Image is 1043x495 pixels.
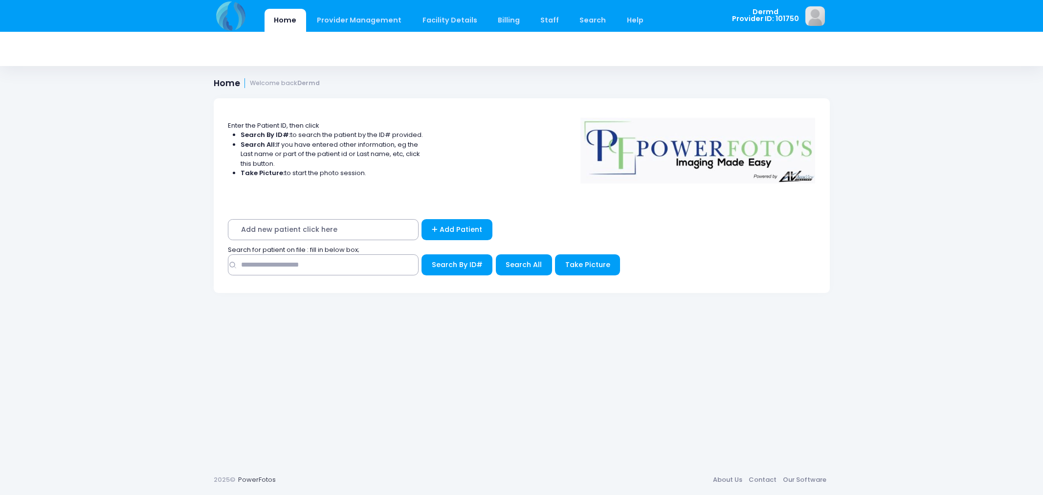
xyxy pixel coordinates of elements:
[422,254,492,275] button: Search By ID#
[780,471,830,489] a: Our Software
[432,260,483,270] span: Search By ID#
[576,111,820,183] img: Logo
[506,260,542,270] span: Search All
[241,130,423,140] li: to search the patient by the ID# provided.
[241,140,276,149] strong: Search All:
[565,260,610,270] span: Take Picture
[710,471,746,489] a: About Us
[214,475,235,484] span: 2025©
[488,9,529,32] a: Billing
[570,9,616,32] a: Search
[617,9,653,32] a: Help
[496,254,552,275] button: Search All
[241,130,290,139] strong: Search By ID#:
[214,78,320,89] h1: Home
[422,219,492,240] a: Add Patient
[228,219,419,240] span: Add new patient click here
[228,121,319,130] span: Enter the Patient ID, then click
[413,9,487,32] a: Facility Details
[241,168,285,178] strong: Take Picture:
[228,245,359,254] span: Search for patient on file : fill in below box;
[555,254,620,275] button: Take Picture
[265,9,306,32] a: Home
[746,471,780,489] a: Contact
[308,9,411,32] a: Provider Management
[732,8,799,22] span: Dermd Provider ID: 101750
[241,168,423,178] li: to start the photo session.
[531,9,569,32] a: Staff
[238,475,276,484] a: PowerFotos
[805,6,825,26] img: image
[250,80,320,87] small: Welcome back
[241,140,423,169] li: If you have entered other information, eg the Last name or part of the patient id or Last name, e...
[297,79,320,87] strong: Dermd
